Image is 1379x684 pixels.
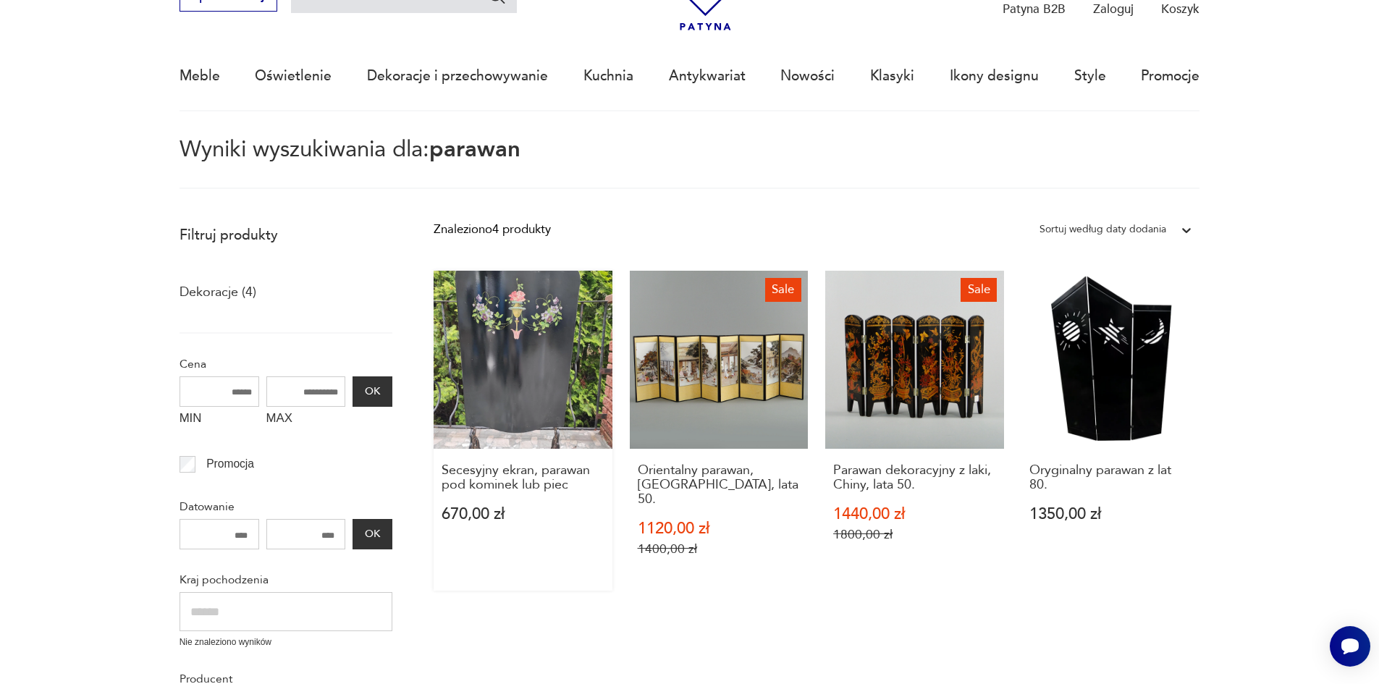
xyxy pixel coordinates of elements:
[825,271,1004,591] a: SaleParawan dekoracyjny z laki, Chiny, lata 50.Parawan dekoracyjny z laki, Chiny, lata 50.1440,00...
[833,507,996,522] p: 1440,00 zł
[442,463,604,493] h3: Secesyjny ekran, parawan pod kominek lub piec
[180,139,1200,189] p: Wyniki wyszukiwania dla:
[367,43,548,109] a: Dekoracje i przechowywanie
[780,43,835,109] a: Nowości
[1161,1,1199,17] p: Koszyk
[206,455,254,473] p: Promocja
[266,407,346,434] label: MAX
[638,463,801,507] h3: Orientalny parawan, [GEOGRAPHIC_DATA], lata 50.
[180,570,392,589] p: Kraj pochodzenia
[180,226,392,245] p: Filtruj produkty
[180,407,259,434] label: MIN
[638,521,801,536] p: 1120,00 zł
[833,463,996,493] h3: Parawan dekoracyjny z laki, Chiny, lata 50.
[833,527,996,542] p: 1800,00 zł
[1093,1,1134,17] p: Zaloguj
[638,541,801,557] p: 1400,00 zł
[870,43,914,109] a: Klasyki
[1039,220,1166,239] div: Sortuj według daty dodania
[180,355,392,373] p: Cena
[353,376,392,407] button: OK
[434,220,551,239] div: Znaleziono 4 produkty
[353,519,392,549] button: OK
[1003,1,1066,17] p: Patyna B2B
[1074,43,1106,109] a: Style
[583,43,633,109] a: Kuchnia
[180,43,220,109] a: Meble
[1141,43,1199,109] a: Promocje
[255,43,332,109] a: Oświetlenie
[180,280,256,305] a: Dekoracje (4)
[950,43,1039,109] a: Ikony designu
[1330,626,1370,667] iframe: Smartsupp widget button
[429,134,520,164] span: parawan
[669,43,746,109] a: Antykwariat
[1029,463,1192,493] h3: Oryginalny parawan z lat 80.
[442,507,604,522] p: 670,00 zł
[1021,271,1200,591] a: Oryginalny parawan z lat 80.Oryginalny parawan z lat 80.1350,00 zł
[1029,507,1192,522] p: 1350,00 zł
[180,497,392,516] p: Datowanie
[180,636,392,649] p: Nie znaleziono wyników
[434,271,612,591] a: Secesyjny ekran, parawan pod kominek lub piecSecesyjny ekran, parawan pod kominek lub piec670,00 zł
[630,271,809,591] a: SaleOrientalny parawan, Japonia, lata 50.Orientalny parawan, [GEOGRAPHIC_DATA], lata 50.1120,00 z...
